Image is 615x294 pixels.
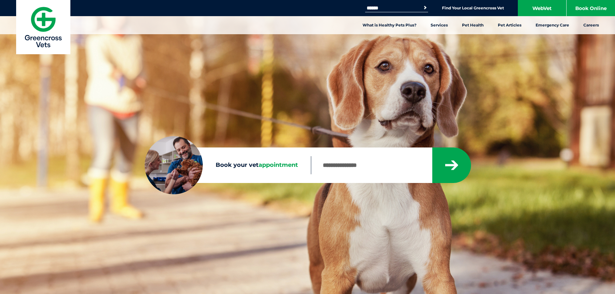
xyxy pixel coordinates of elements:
[355,16,424,34] a: What is Healthy Pets Plus?
[576,16,606,34] a: Careers
[491,16,528,34] a: Pet Articles
[455,16,491,34] a: Pet Health
[528,16,576,34] a: Emergency Care
[424,16,455,34] a: Services
[145,160,311,170] label: Book your vet
[442,5,504,11] a: Find Your Local Greencross Vet
[259,161,298,168] span: appointment
[422,5,428,11] button: Search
